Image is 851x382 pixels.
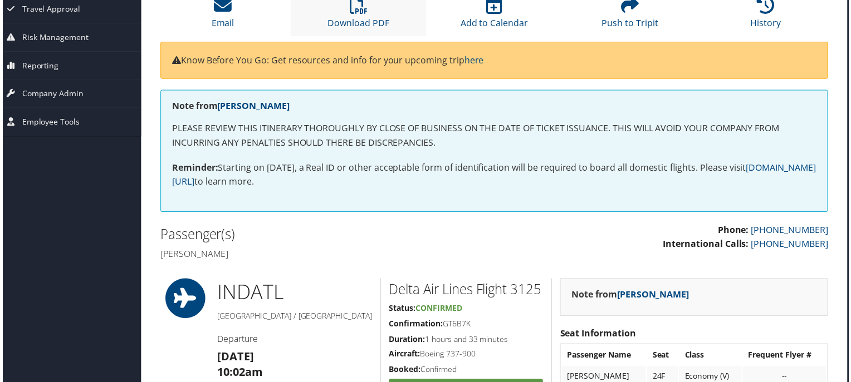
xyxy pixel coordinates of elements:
a: [PERSON_NAME] [216,101,288,113]
span: Company Admin [19,81,81,108]
h4: [PERSON_NAME] [159,249,486,261]
th: Frequent Flyer # [745,348,829,368]
h5: Confirmed [389,366,544,378]
strong: Status: [389,305,415,315]
span: Risk Management [19,24,86,52]
h4: Departure [216,335,371,347]
h2: Passenger(s) [159,226,486,245]
h5: [GEOGRAPHIC_DATA] / [GEOGRAPHIC_DATA] [216,312,371,324]
strong: Confirmation: [389,320,443,331]
h1: IND ATL [216,280,371,308]
p: Know Before You Go: Get resources and info for your upcoming trip [170,54,819,68]
p: Starting on [DATE], a Real ID or other acceptable form of identification will be required to boar... [170,162,819,190]
th: Class [681,348,744,368]
a: [PHONE_NUMBER] [753,225,830,237]
strong: Duration: [389,336,425,346]
a: History [752,3,783,29]
a: [PHONE_NUMBER] [753,239,830,251]
th: Passenger Name [563,348,647,368]
strong: [DATE] [216,351,253,366]
strong: Booked: [389,366,420,377]
h5: 1 hours and 33 minutes [389,336,544,347]
a: Add to Calendar [461,3,529,29]
a: [DOMAIN_NAME][URL] [170,162,818,189]
a: Push to Tripit [603,3,659,29]
a: [PERSON_NAME] [618,290,691,302]
strong: Seat Information [561,329,637,341]
a: Download PDF [327,3,389,29]
strong: Note from [573,290,691,302]
strong: 10:02am [216,367,262,382]
strong: International Calls: [664,239,751,251]
a: Email [210,3,233,29]
strong: Reminder: [170,162,217,175]
span: Confirmed [415,305,462,315]
strong: Note from [170,101,288,113]
th: Seat [648,348,679,368]
h5: Boeing 737-900 [389,351,544,362]
h2: Delta Air Lines Flight 3125 [389,282,544,301]
a: here [464,54,484,67]
span: Reporting [19,52,56,80]
h5: GT6B7K [389,320,544,331]
p: PLEASE REVIEW THIS ITINERARY THOROUGHLY BY CLOSE OF BUSINESS ON THE DATE OF TICKET ISSUANCE. THIS... [170,122,819,151]
strong: Phone: [720,225,751,237]
strong: Aircraft: [389,351,420,361]
span: Employee Tools [19,109,77,137]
